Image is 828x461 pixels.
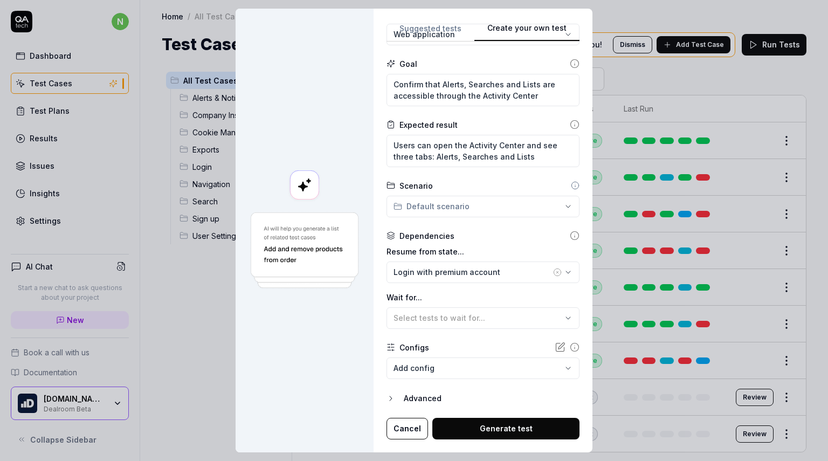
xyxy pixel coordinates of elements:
button: Login with premium account [387,262,579,283]
button: Generate test [432,418,579,439]
div: Default scenario [394,201,470,212]
img: Generate a test using AI [249,211,361,290]
div: Scenario [399,180,433,191]
button: Suggested tests [387,22,474,42]
button: Cancel [387,418,428,439]
div: Advanced [404,392,579,405]
div: Goal [399,58,417,70]
div: Expected result [399,119,458,130]
button: Advanced [387,392,579,405]
div: Dependencies [399,230,454,242]
button: Create your own test [474,22,579,42]
label: Wait for... [387,292,579,303]
div: Login with premium account [394,266,551,278]
button: Select tests to wait for... [387,307,579,329]
span: Select tests to wait for... [394,313,485,322]
button: Default scenario [387,196,579,217]
div: Configs [399,342,429,353]
label: Resume from state... [387,246,579,257]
